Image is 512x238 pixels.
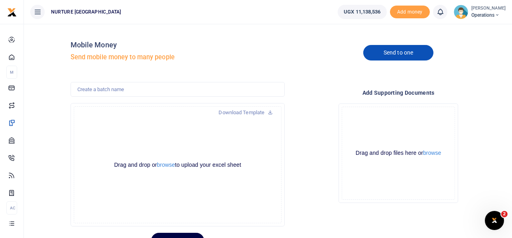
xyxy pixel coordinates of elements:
span: Add money [390,6,430,19]
div: Drag and drop or to upload your excel sheet [74,161,282,169]
img: logo-small [7,8,17,17]
button: browse [157,162,175,168]
input: Create a batch name [71,82,285,97]
img: profile-user [454,5,468,19]
a: UGX 11,138,536 [338,5,386,19]
iframe: Intercom live chat [485,211,504,230]
div: File Uploader [339,103,458,203]
span: NURTURE [GEOGRAPHIC_DATA] [48,8,124,16]
a: Add money [390,8,430,14]
div: Drag and drop files here or [342,149,455,157]
a: Send to one [363,45,433,60]
span: UGX 11,138,536 [344,8,380,16]
a: logo-small logo-large logo-large [7,9,17,15]
h4: Mobile Money [71,41,285,49]
a: Download Template [213,106,280,119]
li: Wallet ballance [335,5,390,19]
li: M [6,66,17,79]
li: Toup your wallet [390,6,430,19]
h4: Add supporting Documents [291,88,506,97]
div: File Uploader [71,103,285,226]
li: Ac [6,201,17,215]
a: profile-user [PERSON_NAME] Operations [454,5,506,19]
span: 2 [501,211,508,217]
span: Operations [471,12,506,19]
h5: Send mobile money to many people [71,53,285,61]
small: [PERSON_NAME] [471,5,506,12]
button: browse [423,150,441,156]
